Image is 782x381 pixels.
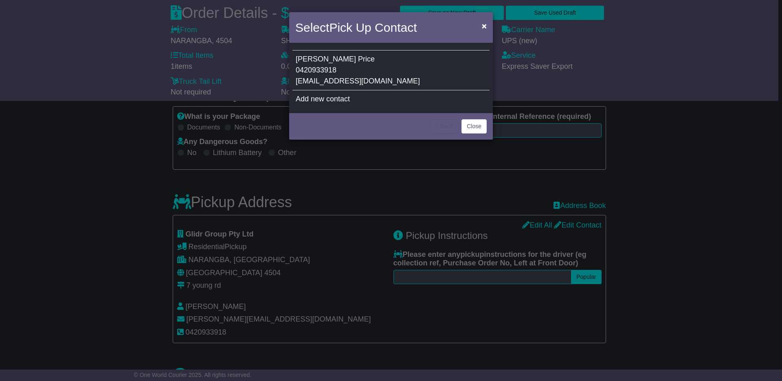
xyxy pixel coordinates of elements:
span: × [482,21,487,31]
span: 0420933918 [296,66,336,74]
button: Close [461,119,487,134]
span: Contact [375,21,417,34]
span: Pick Up [329,21,371,34]
span: [PERSON_NAME] [296,55,356,63]
button: < Back [431,119,459,134]
h4: Select [295,18,417,37]
span: Add new contact [296,95,350,103]
span: [EMAIL_ADDRESS][DOMAIN_NAME] [296,77,420,85]
span: Price [358,55,375,63]
button: Close [478,18,491,34]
